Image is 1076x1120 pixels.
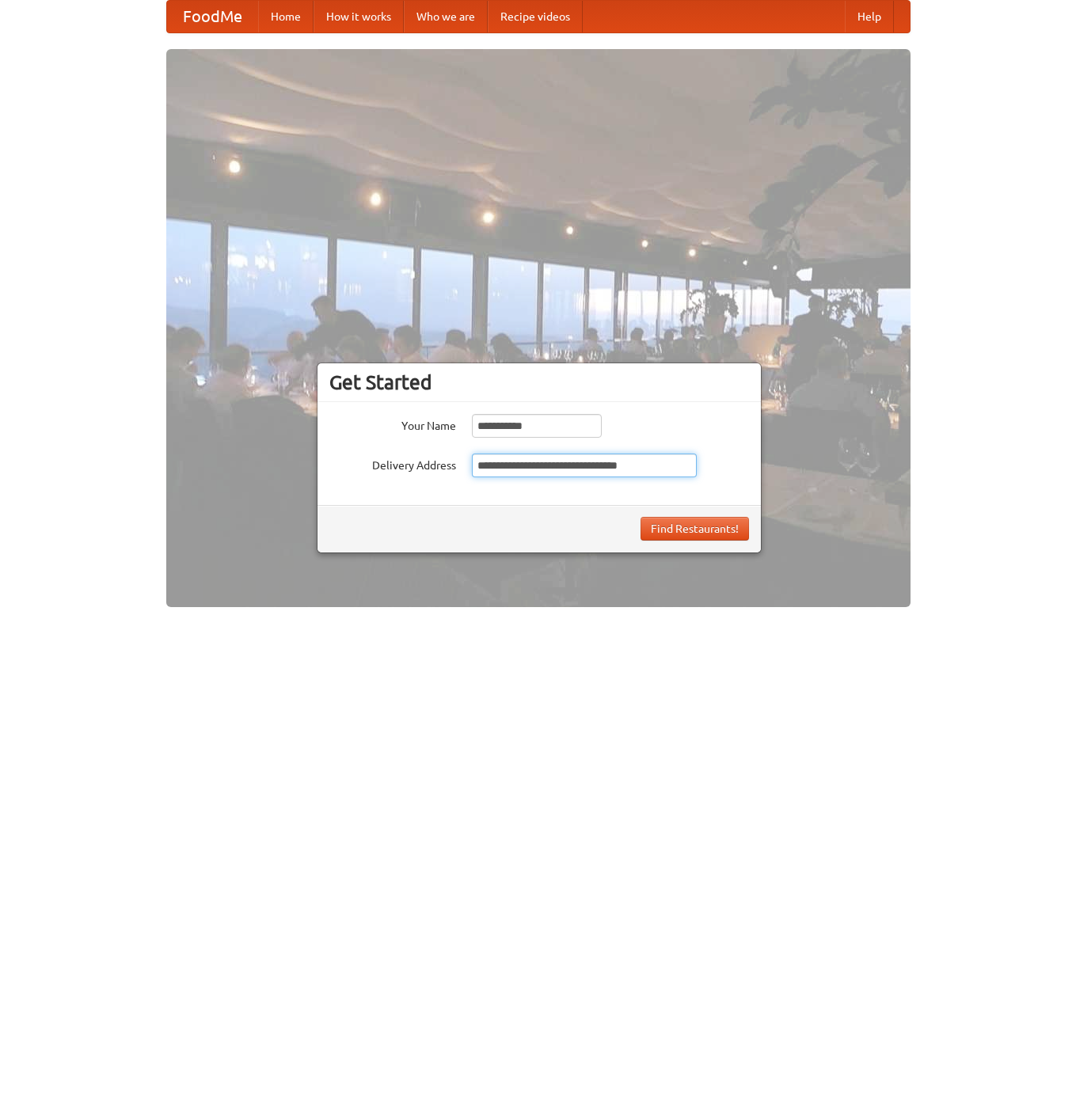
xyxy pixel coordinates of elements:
a: How it works [314,1,404,32]
label: Delivery Address [329,454,456,473]
a: Who we are [404,1,488,32]
a: Home [258,1,314,32]
a: Recipe videos [488,1,583,32]
label: Your Name [329,414,456,434]
a: Help [845,1,894,32]
button: Find Restaurants! [641,517,749,541]
a: FoodMe [167,1,258,32]
h3: Get Started [329,370,749,394]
